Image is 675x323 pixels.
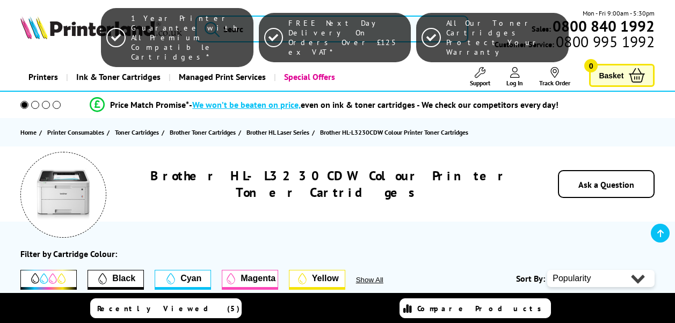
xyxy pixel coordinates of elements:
span: Toner Cartridges [115,127,159,138]
a: Log In [506,67,523,87]
span: Compare Products [417,304,547,313]
span: Basket [599,68,623,83]
a: Basket 0 [589,64,655,87]
a: Printers [20,63,66,91]
button: Filter by Black [88,270,144,290]
a: Compare Products [400,298,551,318]
span: Brother Toner Cartridges [170,127,236,138]
span: All Our Toner Cartridges Protect Your Warranty [446,18,563,57]
span: FREE Next Day Delivery On Orders Over £125 ex VAT* [288,18,405,57]
span: Printer Consumables [47,127,104,138]
span: Yellow [312,274,339,283]
a: Home [20,127,39,138]
span: 1 Year Printer Guarantee with All Premium Compatible Cartridges* [131,13,248,62]
a: Ink & Toner Cartridges [66,63,169,91]
a: Support [470,67,490,87]
span: Black [112,274,135,283]
span: Ink & Toner Cartridges [76,63,161,91]
span: Recently Viewed (5) [97,304,240,313]
div: - even on ink & toner cartridges - We check our competitors every day! [189,99,558,110]
li: modal_Promise [5,96,643,114]
span: Support [470,79,490,87]
button: Show All [356,276,412,284]
span: Price Match Promise* [110,99,189,110]
a: Special Offers [274,63,343,91]
button: Yellow [289,270,345,290]
span: We won’t be beaten on price, [192,99,301,110]
button: Cyan [155,270,211,290]
a: Brother HL Laser Series [246,127,312,138]
img: Brother HL-L3230CDW Colour Printer Toner Cartridges [37,168,90,222]
a: Printer Consumables [47,127,107,138]
span: Log In [506,79,523,87]
a: Brother Toner Cartridges [170,127,238,138]
span: Cyan [180,274,201,283]
a: Managed Print Services [169,63,274,91]
button: Magenta [222,270,278,290]
span: Brother HL-L3230CDW Colour Printer Toner Cartridges [320,128,468,136]
span: Sort By: [516,273,545,284]
a: Track Order [539,67,570,87]
a: Toner Cartridges [115,127,162,138]
span: Brother HL Laser Series [246,127,309,138]
span: Magenta [241,274,275,283]
div: Filter by Cartridge Colour: [20,248,117,259]
h1: Brother HL-L3230CDW Colour Printer Toner Cartridges [131,167,526,201]
a: Ask a Question [578,179,634,190]
a: Recently Viewed (5) [90,298,242,318]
